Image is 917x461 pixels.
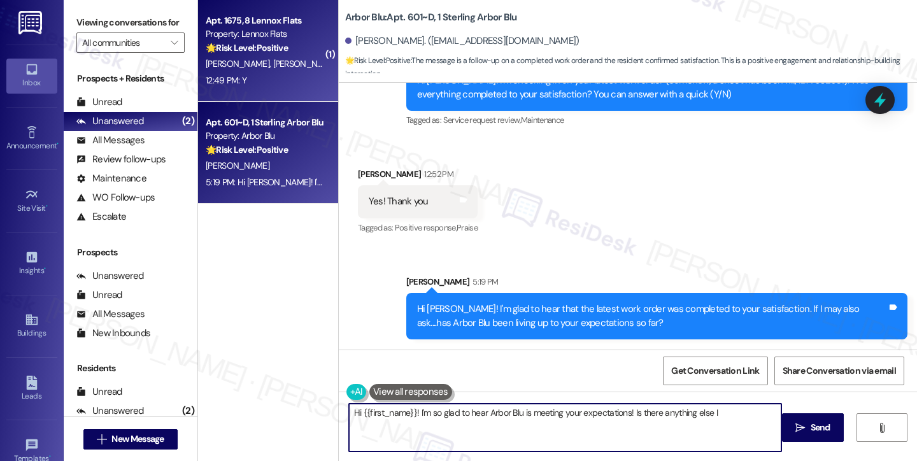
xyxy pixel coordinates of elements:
[671,364,759,378] span: Get Conversation Link
[6,184,57,218] a: Site Visit •
[206,116,323,129] div: Apt. 601~D, 1 Sterling Arbor Blu
[76,385,122,399] div: Unread
[345,34,579,48] div: [PERSON_NAME]. ([EMAIL_ADDRESS][DOMAIN_NAME])
[76,288,122,302] div: Unread
[811,421,830,434] span: Send
[406,111,907,129] div: Tagged as:
[358,218,478,237] div: Tagged as:
[206,176,873,188] div: 5:19 PM: Hi [PERSON_NAME]! I'm glad to hear that the latest work order was completed to your sati...
[206,74,246,86] div: 12:49 PM: Y
[6,59,57,93] a: Inbox
[76,210,126,223] div: Escalate
[443,115,521,125] span: Service request review ,
[46,202,48,211] span: •
[663,357,767,385] button: Get Conversation Link
[18,11,45,34] img: ResiDesk Logo
[83,429,178,450] button: New Message
[421,167,453,181] div: 12:52 PM
[877,423,886,433] i: 
[395,222,457,233] span: Positive response ,
[76,269,144,283] div: Unanswered
[76,134,145,147] div: All Messages
[64,362,197,375] div: Residents
[6,309,57,343] a: Buildings
[76,13,185,32] label: Viewing conversations for
[64,246,197,259] div: Prospects
[76,172,146,185] div: Maintenance
[179,401,197,421] div: (2)
[6,246,57,281] a: Insights •
[82,32,164,53] input: All communities
[6,372,57,406] a: Leads
[76,115,144,128] div: Unanswered
[76,404,144,418] div: Unanswered
[76,327,150,340] div: New Inbounds
[795,423,805,433] i: 
[49,452,51,461] span: •
[273,58,336,69] span: [PERSON_NAME]
[345,11,517,24] b: Arbor Blu: Apt. 601~D, 1 Sterling Arbor Blu
[774,357,904,385] button: Share Conversation via email
[206,58,273,69] span: [PERSON_NAME]
[206,14,323,27] div: Apt. 1675, 8 Lennox Flats
[417,74,887,101] div: Hi [PERSON_NAME]! I'm checking in on your latest work order (Somehow, a sheet has been w..., ID: ...
[206,160,269,171] span: [PERSON_NAME]
[76,153,166,166] div: Review follow-ups
[345,54,917,82] span: : The message is a follow-up on a completed work order and the resident confirmed satisfaction. T...
[97,434,106,444] i: 
[179,111,197,131] div: (2)
[206,144,288,155] strong: 🌟 Risk Level: Positive
[44,264,46,273] span: •
[457,222,478,233] span: Praise
[783,364,896,378] span: Share Conversation via email
[206,42,288,53] strong: 🌟 Risk Level: Positive
[76,308,145,321] div: All Messages
[358,167,478,185] div: [PERSON_NAME]
[369,195,429,208] div: Yes! Thank you
[521,115,564,125] span: Maintenance
[417,302,887,330] div: Hi [PERSON_NAME]! I'm glad to hear that the latest work order was completed to your satisfaction....
[345,55,411,66] strong: 🌟 Risk Level: Positive
[57,139,59,148] span: •
[206,27,323,41] div: Property: Lennox Flats
[406,275,907,293] div: [PERSON_NAME]
[206,129,323,143] div: Property: Arbor Blu
[76,191,155,204] div: WO Follow-ups
[782,413,844,442] button: Send
[171,38,178,48] i: 
[349,404,781,451] textarea: To enrich screen reader interactions, please activate Accessibility in Grammarly extension settings
[64,72,197,85] div: Prospects + Residents
[469,275,498,288] div: 5:19 PM
[76,96,122,109] div: Unread
[111,432,164,446] span: New Message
